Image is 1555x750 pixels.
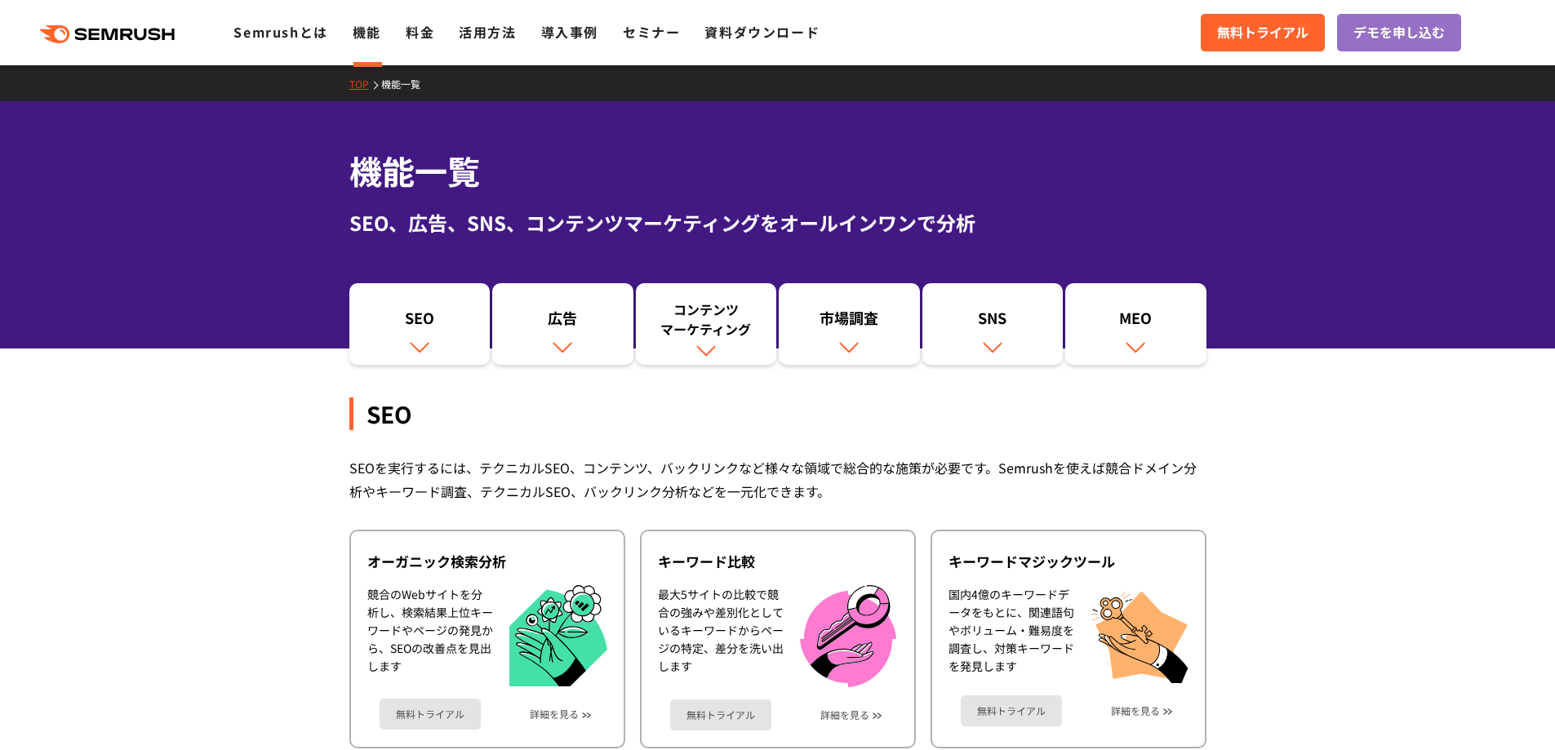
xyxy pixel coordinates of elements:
[670,699,771,730] a: 無料トライアル
[949,585,1074,683] div: 国内4億のキーワードデータをもとに、関連語句やボリューム・難易度を調査し、対策キーワードを発見します
[1073,308,1198,335] div: MEO
[820,709,869,721] a: 詳細を見る
[353,22,381,42] a: 機能
[1091,585,1188,683] img: キーワードマジックツール
[1217,22,1308,43] span: 無料トライアル
[509,585,607,687] img: オーガニック検索分析
[636,283,777,365] a: コンテンツマーケティング
[367,585,493,687] div: 競合のWebサイトを分析し、検索結果上位キーワードやページの発見から、SEOの改善点を見出します
[358,308,482,335] div: SEO
[623,22,680,42] a: セミナー
[1065,283,1206,365] a: MEO
[1337,14,1461,51] a: デモを申し込む
[658,552,898,571] div: キーワード比較
[644,300,769,339] div: コンテンツ マーケティング
[530,708,579,720] a: 詳細を見る
[367,552,607,571] div: オーガニック検索分析
[922,283,1064,365] a: SNS
[787,308,912,335] div: 市場調査
[800,585,896,687] img: キーワード比較
[349,208,1206,237] div: SEO、広告、SNS、コンテンツマーケティングをオールインワンで分析
[380,699,481,730] a: 無料トライアル
[233,22,327,42] a: Semrushとは
[459,22,516,42] a: 活用方法
[779,283,920,365] a: 市場調査
[949,552,1188,571] div: キーワードマジックツール
[349,456,1206,504] div: SEOを実行するには、テクニカルSEO、コンテンツ、バックリンクなど様々な領域で総合的な施策が必要です。Semrushを使えば競合ドメイン分析やキーワード調査、テクニカルSEO、バックリンク分析...
[500,308,625,335] div: 広告
[406,22,434,42] a: 料金
[1353,22,1445,43] span: デモを申し込む
[961,695,1062,726] a: 無料トライアル
[492,283,633,365] a: 広告
[1111,705,1160,717] a: 詳細を見る
[931,308,1055,335] div: SNS
[1201,14,1325,51] a: 無料トライアル
[381,77,433,91] a: 機能一覧
[704,22,820,42] a: 資料ダウンロード
[349,77,381,91] a: TOP
[658,585,784,687] div: 最大5サイトの比較で競合の強みや差別化としているキーワードからページの特定、差分を洗い出します
[349,283,491,365] a: SEO
[349,147,1206,195] h1: 機能一覧
[541,22,598,42] a: 導入事例
[349,397,1206,430] div: SEO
